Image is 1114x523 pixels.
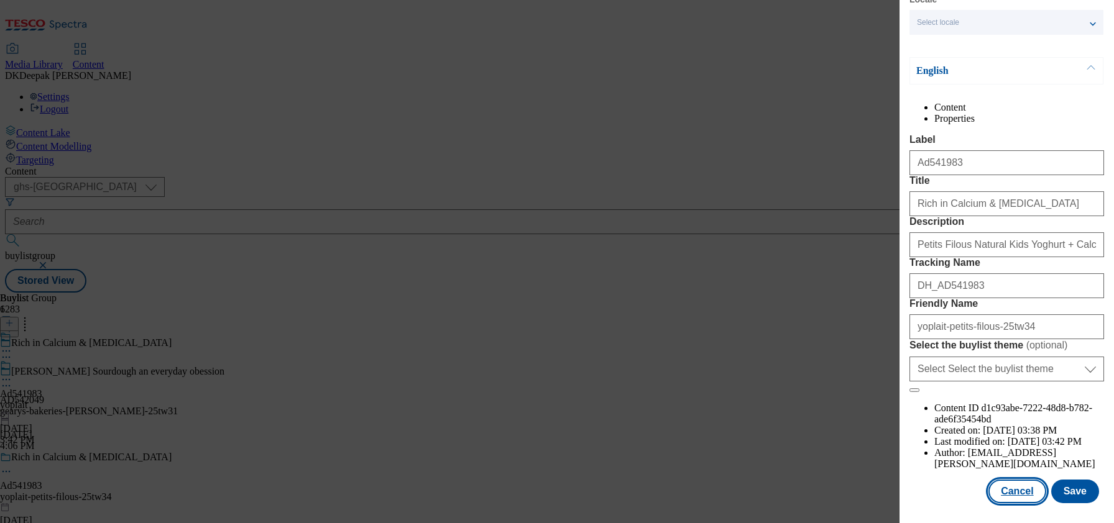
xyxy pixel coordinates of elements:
[909,339,1104,352] label: Select the buylist theme
[934,425,1104,436] li: Created on:
[909,10,1103,35] button: Select locale
[916,65,1047,77] p: English
[909,134,1104,145] label: Label
[934,113,1104,124] li: Properties
[1051,480,1099,503] button: Save
[1008,436,1082,447] span: [DATE] 03:42 PM
[988,480,1046,503] button: Cancel
[909,298,1104,309] label: Friendly Name
[1026,340,1068,350] span: ( optional )
[909,314,1104,339] input: Enter Friendly Name
[909,257,1104,268] label: Tracking Name
[909,216,1104,227] label: Description
[934,402,1104,425] li: Content ID
[909,150,1104,175] input: Enter Label
[934,402,1092,424] span: d1c93abe-7222-48d8-b782-ade6f35454bd
[934,436,1104,447] li: Last modified on:
[934,102,1104,113] li: Content
[909,191,1104,216] input: Enter Title
[934,447,1095,469] span: [EMAIL_ADDRESS][PERSON_NAME][DOMAIN_NAME]
[909,232,1104,257] input: Enter Description
[934,447,1104,470] li: Author:
[917,18,959,27] span: Select locale
[909,273,1104,298] input: Enter Tracking Name
[909,175,1104,186] label: Title
[983,425,1057,435] span: [DATE] 03:38 PM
